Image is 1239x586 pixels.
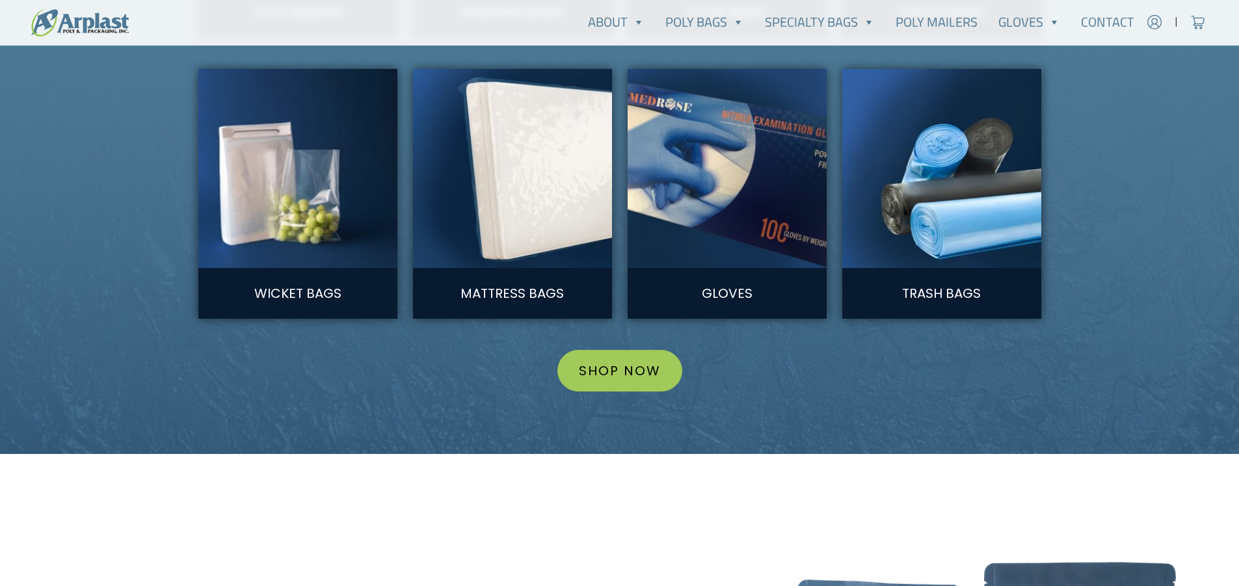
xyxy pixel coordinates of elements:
[1071,9,1145,35] a: Contact
[702,284,753,302] a: Gloves
[754,9,885,35] a: Specialty Bags
[988,9,1071,35] a: Gloves
[557,350,682,392] a: Shop Now
[655,9,754,35] a: Poly Bags
[902,284,981,302] a: Trash Bags
[885,9,988,35] a: Poly Mailers
[31,8,129,36] img: logo
[460,284,564,302] a: Mattress Bags
[1175,14,1178,30] span: |
[254,284,341,302] a: Wicket Bags
[578,9,655,35] a: About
